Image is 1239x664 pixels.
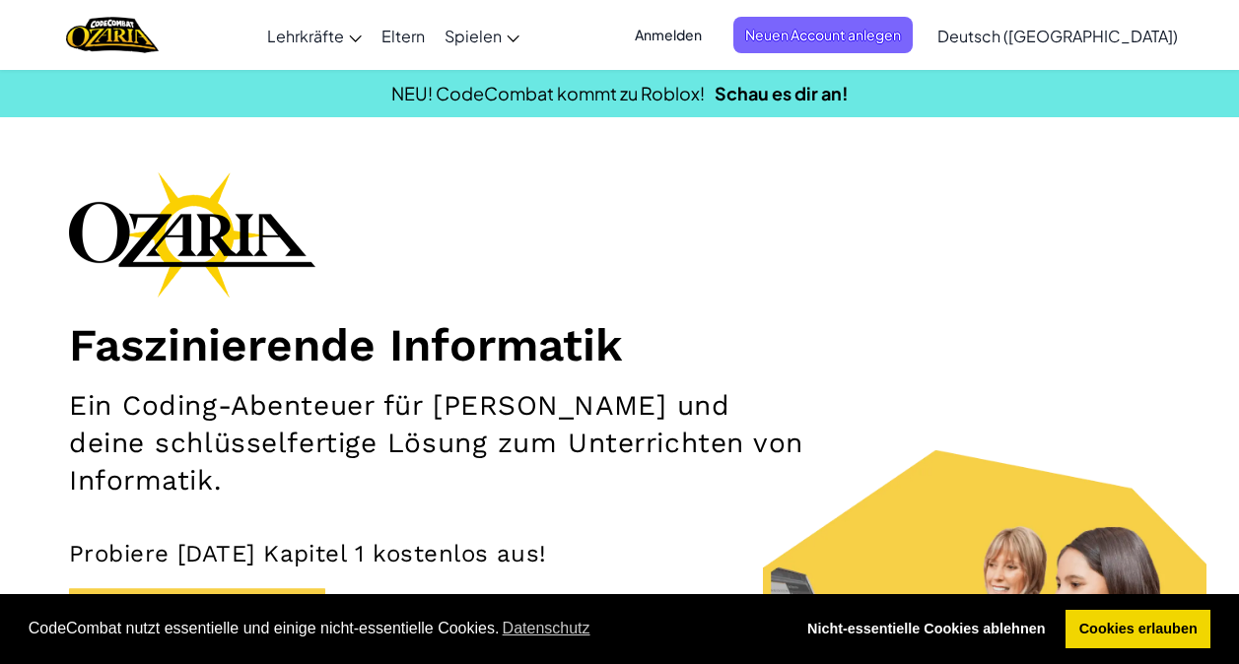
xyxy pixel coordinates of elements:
[257,9,372,62] a: Lehrkräfte
[793,610,1059,649] a: deny cookies
[69,171,315,298] img: Ozaria branding logo
[733,17,913,53] button: Neuen Account anlegen
[391,82,705,104] span: NEU! CodeCombat kommt zu Roblox!
[69,317,1170,372] h1: Faszinierende Informatik
[66,15,158,55] a: Ozaria by CodeCombat logo
[435,9,529,62] a: Spielen
[1066,610,1210,649] a: allow cookies
[69,539,1170,568] p: Probiere [DATE] Kapitel 1 kostenlos aus!
[623,17,714,53] button: Anmelden
[715,82,849,104] a: Schau es dir an!
[937,26,1178,46] span: Deutsch ([GEOGRAPHIC_DATA])
[445,26,502,46] span: Spielen
[499,614,592,643] a: learn more about cookies
[66,15,158,55] img: Home
[928,9,1188,62] a: Deutsch ([GEOGRAPHIC_DATA])
[29,614,779,643] span: CodeCombat nutzt essentielle und einige nicht-essentielle Cookies.
[372,9,435,62] a: Eltern
[267,26,344,46] span: Lehrkräfte
[69,387,806,499] h2: Ein Coding-Abenteuer für [PERSON_NAME] und deine schlüsselfertige Lösung zum Unterrichten von Inf...
[69,588,325,647] button: Ich bin ein Lehrer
